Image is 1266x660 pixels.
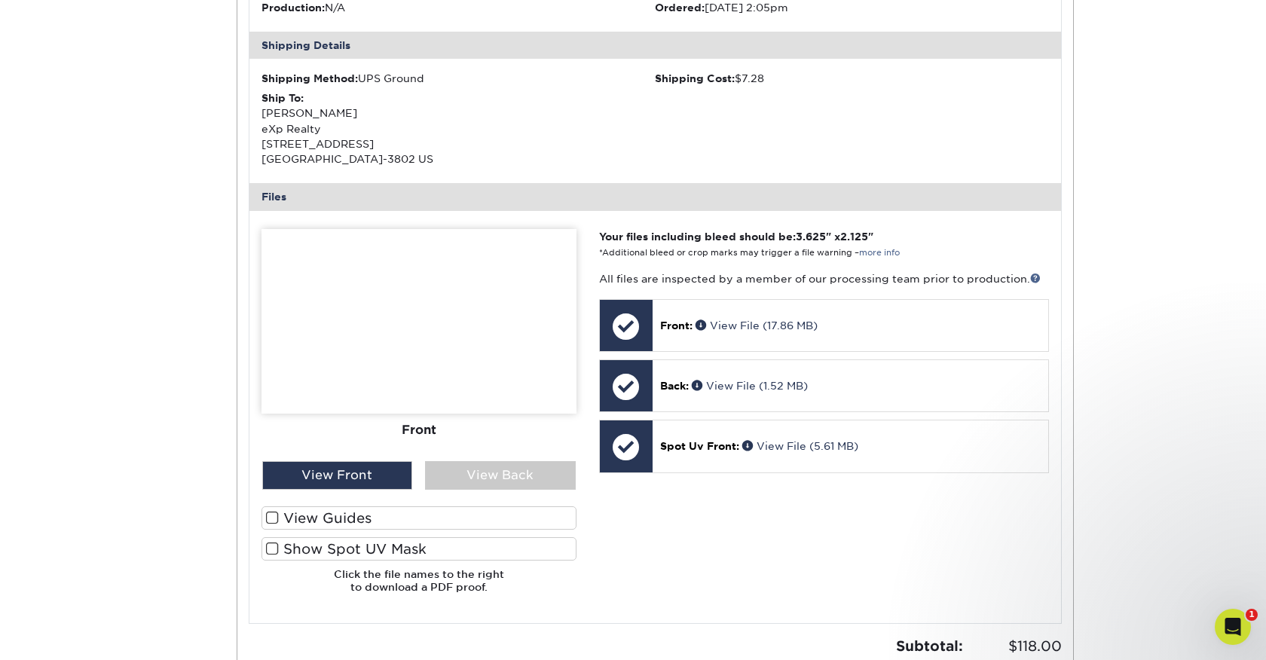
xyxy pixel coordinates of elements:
[655,72,735,84] strong: Shipping Cost:
[425,461,576,490] div: View Back
[261,71,656,86] div: UPS Ground
[660,440,739,452] span: Spot Uv Front:
[261,413,576,446] div: Front
[655,2,705,14] strong: Ordered:
[261,92,304,104] strong: Ship To:
[660,380,689,392] span: Back:
[859,248,900,258] a: more info
[1215,609,1251,645] iframe: Intercom live chat
[261,72,358,84] strong: Shipping Method:
[896,637,963,654] strong: Subtotal:
[968,636,1062,657] span: $118.00
[692,380,808,392] a: View File (1.52 MB)
[840,231,868,243] span: 2.125
[742,440,858,452] a: View File (5.61 MB)
[696,319,818,332] a: View File (17.86 MB)
[599,231,873,243] strong: Your files including bleed should be: " x "
[796,231,826,243] span: 3.625
[261,568,576,605] h6: Click the file names to the right to download a PDF proof.
[660,319,693,332] span: Front:
[261,506,576,530] label: View Guides
[655,71,1049,86] div: $7.28
[599,248,900,258] small: *Additional bleed or crop marks may trigger a file warning –
[262,461,413,490] div: View Front
[1246,609,1258,621] span: 1
[249,32,1062,59] div: Shipping Details
[261,2,325,14] strong: Production:
[261,537,576,561] label: Show Spot UV Mask
[261,90,656,167] div: [PERSON_NAME] eXp Realty [STREET_ADDRESS] [GEOGRAPHIC_DATA]-3802 US
[249,183,1062,210] div: Files
[599,271,1049,286] p: All files are inspected by a member of our processing team prior to production.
